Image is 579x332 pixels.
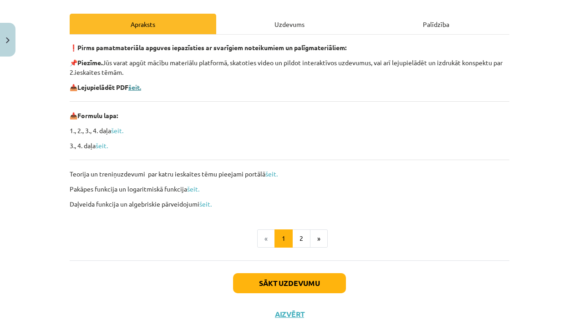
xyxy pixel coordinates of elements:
[70,184,509,194] p: Pakāpes funkcija un logaritmiskā funkcija
[70,43,509,52] p: ❗
[70,111,509,120] p: 📥
[70,141,509,150] p: 3., 4. daļa
[128,83,141,91] a: šeit.
[77,83,128,91] b: Lejupielādēt PDF
[265,170,278,178] a: šeit.
[70,83,509,92] p: 📥
[77,43,346,52] strong: Pirms pamatmateriāla apguves iepazīsties ar svarīgiem noteikumiem un palīgmateriāliem:
[96,141,108,150] a: šeit.
[363,14,509,34] div: Palīdzība
[77,111,118,119] b: Formulu lapa:
[77,58,102,67] b: Piezīme.
[70,58,509,77] p: 📌 Jūs varat apgūt mācību materiālu platformā, skatoties video un pildot interaktīvos uzdevumus, v...
[272,310,307,319] button: Aizvērt
[187,185,199,193] a: šeit.
[6,37,10,43] img: icon-close-lesson-0947bae3869378f0d4975bcd49f059093ad1ed9edebbc8119c70593378902aed.svg
[70,126,509,135] p: 1., 2., 3., 4. daļa
[199,200,212,208] a: šeit.
[292,229,310,248] button: 2
[233,273,346,293] button: Sākt uzdevumu
[70,199,509,209] p: Daļveida funkcija un algebriskie pārveidojumi
[111,126,123,135] a: šeit.
[310,229,328,248] button: »
[70,229,509,248] nav: Page navigation example
[70,14,216,34] div: Apraksts
[216,14,363,34] div: Uzdevums
[70,169,509,179] p: Teorija un treniņuzdevumi par katru ieskaites tēmu pieejami portālā
[274,229,293,248] button: 1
